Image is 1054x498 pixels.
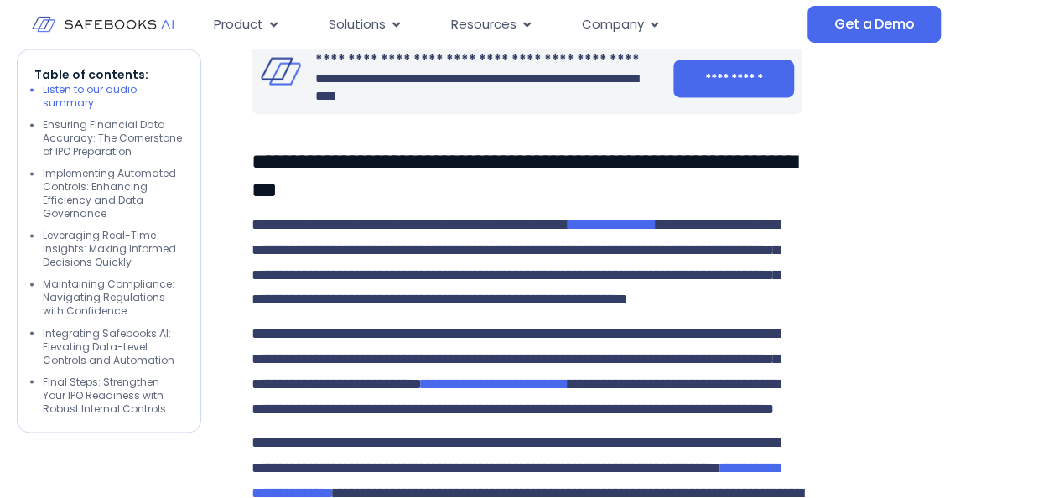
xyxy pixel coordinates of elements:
[43,327,184,367] li: Integrating Safebooks AI: Elevating Data-Level Controls and Automation
[582,15,644,34] span: Company
[214,15,263,34] span: Product
[834,16,914,33] span: Get a Demo
[43,376,184,416] li: Final Steps: Strengthen Your IPO Readiness with Robust Internal Controls
[43,119,184,159] li: Ensuring Financial Data Accuracy: The Cornerstone of IPO Preparation
[200,8,807,41] nav: Menu
[43,278,184,319] li: Maintaining Compliance: Navigating Regulations with Confidence
[329,15,386,34] span: Solutions
[34,67,184,84] p: Table of contents:
[807,6,941,43] a: Get a Demo
[43,84,184,111] li: Listen to our audio summary
[43,230,184,270] li: Leveraging Real-Time Insights: Making Informed Decisions Quickly
[451,15,517,34] span: Resources
[43,168,184,221] li: Implementing Automated Controls: Enhancing Efficiency and Data Governance
[200,8,807,41] div: Menu Toggle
